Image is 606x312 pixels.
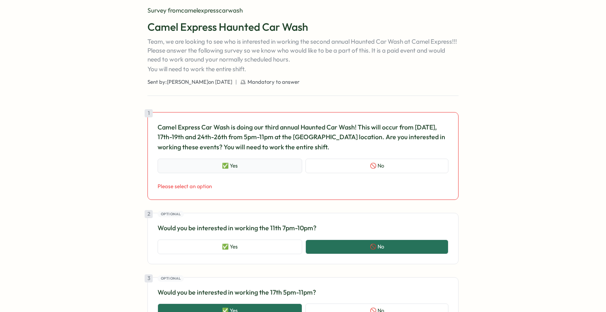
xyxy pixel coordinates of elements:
[145,210,153,218] div: 2
[158,159,302,173] button: ✅ Yes
[145,109,153,117] div: 1
[305,240,448,254] button: 🚫 No
[248,79,300,86] span: Mandatory to answer
[158,183,448,190] p: Please select an option
[147,79,232,86] span: Sent by: [PERSON_NAME] on [DATE]
[305,159,448,173] button: 🚫 No
[147,6,459,15] div: Survey from camelexpresscarwash
[235,79,237,86] span: |
[147,20,459,34] h1: Camel Express Haunted Car Wash
[147,37,459,74] p: Team, we are looking to see who is interested in working the second annual Haunted Car Wash at Ca...
[158,122,448,152] p: Camel Express Car Wash is doing our third annual Haunted Car Wash! This will occur from [DATE], 1...
[145,274,153,282] div: 3
[161,211,181,217] span: Optional
[158,287,448,297] p: Would you be interested in working the 17th 5pm-11pm?
[158,240,302,254] button: ✅ Yes
[161,276,181,281] span: Optional
[158,223,448,233] p: Would you be interested in working the 11th 7pm-10pm?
